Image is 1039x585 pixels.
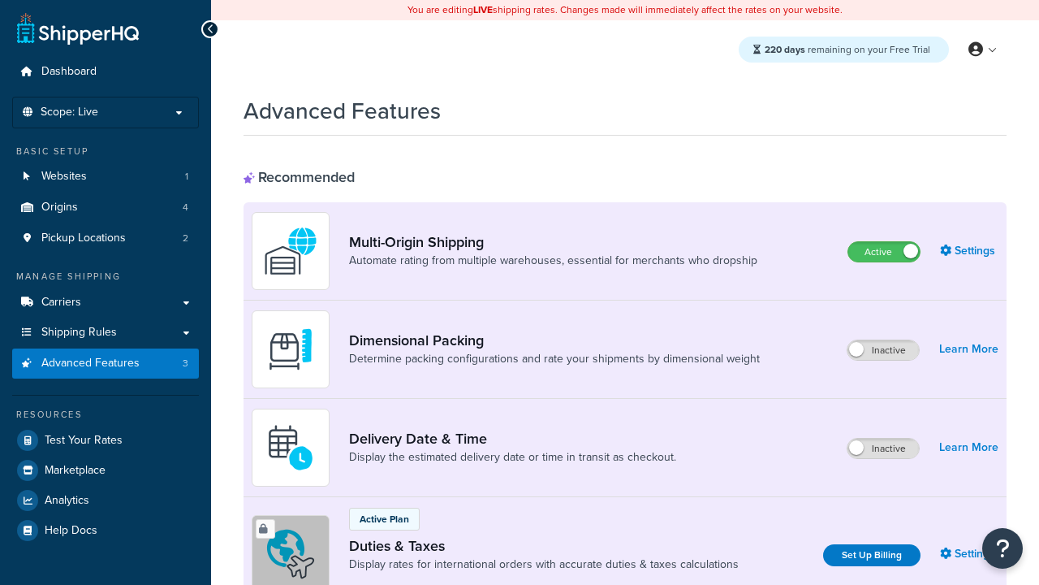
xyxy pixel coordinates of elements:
[244,168,355,186] div: Recommended
[41,106,98,119] span: Scope: Live
[473,2,493,17] b: LIVE
[183,357,188,370] span: 3
[765,42,805,57] strong: 220 days
[45,464,106,478] span: Marketplace
[939,338,998,361] a: Learn More
[939,436,998,459] a: Learn More
[765,42,930,57] span: remaining on your Free Trial
[41,357,140,370] span: Advanced Features
[183,201,188,214] span: 4
[12,349,199,379] a: Advanced Features3
[12,57,199,87] a: Dashboard
[41,170,87,184] span: Websites
[12,426,199,455] a: Test Your Rates
[12,223,199,253] a: Pickup Locations2
[349,331,760,349] a: Dimensional Packing
[848,242,920,262] label: Active
[262,223,319,279] img: WatD5o0RtDAAAAAElFTkSuQmCC
[12,162,199,192] li: Websites
[41,326,117,340] span: Shipping Rules
[12,349,199,379] li: Advanced Features
[244,95,441,127] h1: Advanced Features
[349,430,676,448] a: Delivery Date & Time
[349,449,676,466] a: Display the estimated delivery date or time in transit as checkout.
[349,233,757,251] a: Multi-Origin Shipping
[45,434,123,448] span: Test Your Rates
[12,162,199,192] a: Websites1
[45,494,89,508] span: Analytics
[823,544,920,566] a: Set Up Billing
[185,170,188,184] span: 1
[262,321,319,378] img: DTVBYsAAAAAASUVORK5CYII=
[12,193,199,223] li: Origins
[12,408,199,422] div: Resources
[12,456,199,485] a: Marketplace
[940,543,998,565] a: Settings
[940,240,998,262] a: Settings
[349,537,739,555] a: Duties & Taxes
[12,516,199,545] a: Help Docs
[12,288,199,318] a: Carriers
[41,296,81,310] span: Carriers
[41,201,78,214] span: Origins
[847,439,919,458] label: Inactive
[12,318,199,348] a: Shipping Rules
[41,232,126,245] span: Pickup Locations
[12,223,199,253] li: Pickup Locations
[349,557,739,573] a: Display rates for international orders with accurate duties & taxes calculations
[349,351,760,367] a: Determine packing configurations and rate your shipments by dimensional weight
[982,528,1023,569] button: Open Resource Center
[360,512,409,526] p: Active Plan
[12,270,199,284] div: Manage Shipping
[349,253,757,269] a: Automate rating from multiple warehouses, essential for merchants who dropship
[45,524,97,538] span: Help Docs
[183,232,188,245] span: 2
[41,65,97,79] span: Dashboard
[12,486,199,515] a: Analytics
[12,145,199,158] div: Basic Setup
[262,419,319,476] img: gfkeb5ejjkALwAAAABJRU5ErkJggg==
[12,193,199,223] a: Origins4
[847,340,919,360] label: Inactive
